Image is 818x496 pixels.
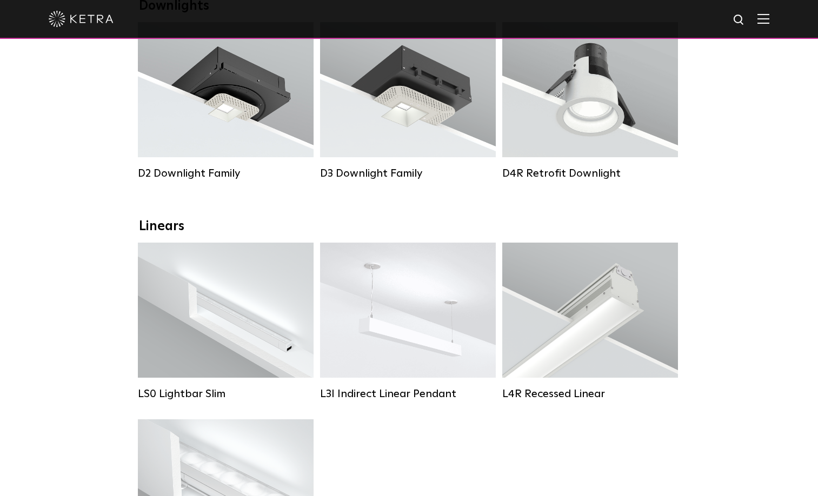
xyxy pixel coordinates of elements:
[138,243,314,403] a: LS0 Lightbar Slim Lumen Output:200 / 350Colors:White / BlackControl:X96 Controller
[139,219,680,234] div: Linears
[49,11,114,27] img: ketra-logo-2019-white
[138,167,314,180] div: D2 Downlight Family
[502,387,678,400] div: L4R Recessed Linear
[502,22,678,183] a: D4R Retrofit Downlight Lumen Output:800Colors:White / BlackBeam Angles:15° / 25° / 40° / 60°Watta...
[138,387,314,400] div: LS0 Lightbar Slim
[320,167,496,180] div: D3 Downlight Family
[138,22,314,183] a: D2 Downlight Family Lumen Output:1200Colors:White / Black / Gloss Black / Silver / Bronze / Silve...
[733,14,746,27] img: search icon
[502,167,678,180] div: D4R Retrofit Downlight
[320,387,496,400] div: L3I Indirect Linear Pendant
[757,14,769,24] img: Hamburger%20Nav.svg
[502,243,678,403] a: L4R Recessed Linear Lumen Output:400 / 600 / 800 / 1000Colors:White / BlackControl:Lutron Clear C...
[320,243,496,403] a: L3I Indirect Linear Pendant Lumen Output:400 / 600 / 800 / 1000Housing Colors:White / BlackContro...
[320,22,496,183] a: D3 Downlight Family Lumen Output:700 / 900 / 1100Colors:White / Black / Silver / Bronze / Paintab...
